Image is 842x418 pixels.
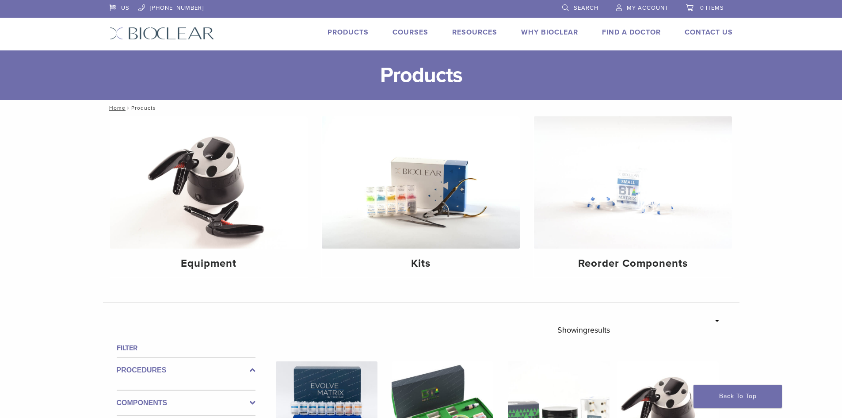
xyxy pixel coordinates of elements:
img: Kits [322,116,520,249]
span: 0 items [700,4,724,12]
img: Bioclear [110,27,214,40]
p: Showing results [557,321,610,339]
h4: Reorder Components [541,256,725,272]
a: Contact Us [685,28,733,37]
a: Why Bioclear [521,28,578,37]
span: / [126,106,131,110]
label: Components [117,398,255,408]
a: Products [328,28,369,37]
a: Find A Doctor [602,28,661,37]
span: My Account [627,4,668,12]
span: Search [574,4,598,12]
img: Equipment [110,116,308,249]
h4: Equipment [117,256,301,272]
img: Reorder Components [534,116,732,249]
a: Equipment [110,116,308,277]
h4: Filter [117,343,255,353]
a: Kits [322,116,520,277]
a: Resources [452,28,497,37]
nav: Products [103,100,739,116]
a: Courses [392,28,428,37]
a: Reorder Components [534,116,732,277]
h4: Kits [329,256,513,272]
label: Procedures [117,365,255,376]
a: Home [107,105,126,111]
a: Back To Top [693,385,782,408]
